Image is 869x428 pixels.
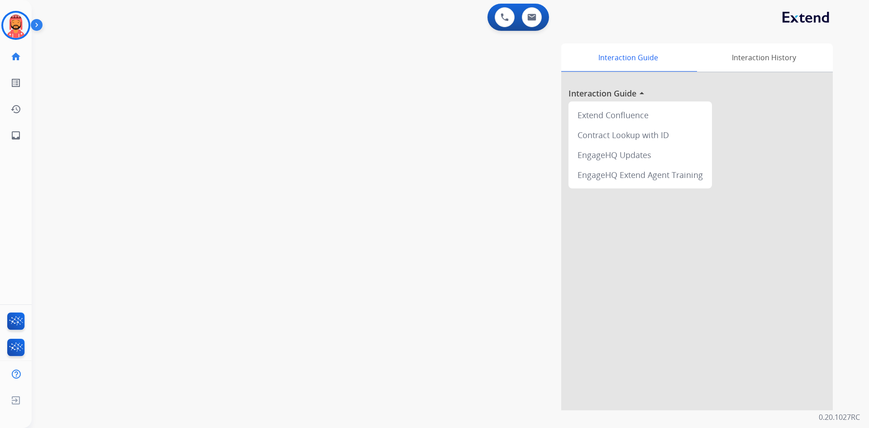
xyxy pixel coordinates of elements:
mat-icon: inbox [10,130,21,141]
div: Interaction Guide [561,43,695,72]
div: EngageHQ Extend Agent Training [572,165,708,185]
div: Contract Lookup with ID [572,125,708,145]
mat-icon: home [10,51,21,62]
p: 0.20.1027RC [819,412,860,423]
div: EngageHQ Updates [572,145,708,165]
mat-icon: list_alt [10,77,21,88]
img: avatar [3,13,29,38]
mat-icon: history [10,104,21,115]
div: Interaction History [695,43,833,72]
div: Extend Confluence [572,105,708,125]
